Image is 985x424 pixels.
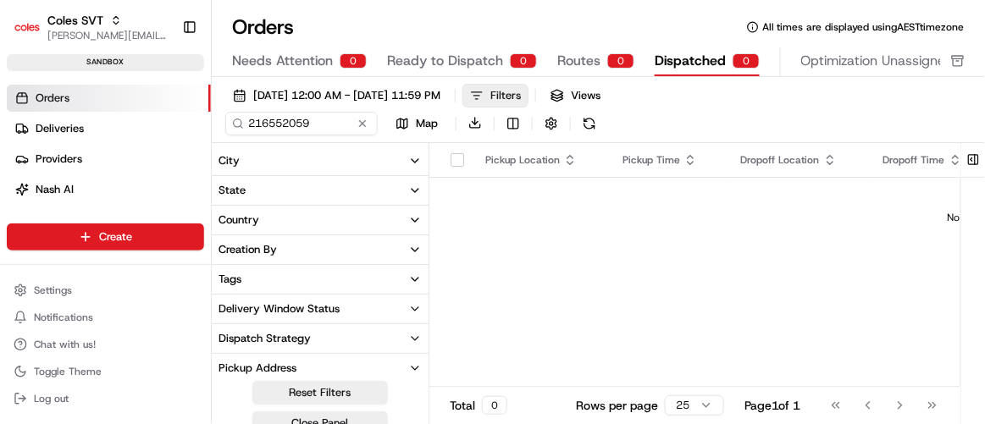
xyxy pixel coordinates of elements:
button: Delivery Window Status [212,295,429,323]
button: Pickup Address [212,354,429,383]
span: API Documentation [160,245,272,262]
img: Nash [17,16,51,50]
a: 📗Knowledge Base [10,238,136,268]
div: Pickup Location [485,153,595,167]
div: 💻 [143,246,157,260]
div: 0 [482,396,507,415]
div: Dispatch Strategy [219,331,311,346]
div: Tags [219,272,241,287]
span: Toggle Theme [34,365,102,378]
span: Pylon [169,286,205,299]
div: 0 [510,53,537,69]
a: Powered byPylon [119,285,205,299]
div: 0 [607,53,634,69]
div: 0 [733,53,760,69]
button: Start new chat [288,166,308,186]
span: Log out [34,392,69,405]
button: Tags [212,265,429,294]
span: Settings [34,284,72,297]
span: Views [571,88,600,103]
button: Views [543,84,608,107]
span: Dispatched [655,51,726,71]
button: Coles SVTColes SVT[PERSON_NAME][EMAIL_ADDRESS][DOMAIN_NAME] [7,7,175,47]
div: Start new chat [58,161,278,178]
button: Dispatch Strategy [212,324,429,353]
a: Providers [7,146,211,173]
span: Ready to Dispatch [387,51,503,71]
span: Needs Attention [232,51,333,71]
button: State [212,176,429,205]
img: Coles SVT [14,14,41,41]
a: Deliveries [7,115,211,142]
div: Page 1 of 1 [744,397,801,414]
div: City [219,153,240,168]
div: Pickup Time [623,153,713,167]
a: 💻API Documentation [136,238,279,268]
button: Notifications [7,306,204,329]
span: Map [416,116,438,131]
div: Dropoff Time [883,153,979,167]
div: State [219,183,246,198]
button: Settings [7,278,204,302]
button: Chat with us! [7,333,204,356]
div: sandbox [7,54,204,71]
span: Routes [557,51,600,71]
span: Orders [36,91,69,106]
button: Map [385,113,449,134]
span: All times are displayed using AEST timezone [762,20,965,34]
div: Country [219,212,259,228]
button: Toggle Theme [7,360,204,383]
img: 1736555255976-a54dd68f-1ca7-489b-9aae-adbdc363a1c4 [17,161,47,191]
button: Reset Filters [252,381,388,405]
div: 📗 [17,246,30,260]
div: Creation By [219,242,277,257]
h1: Orders [232,14,294,41]
span: Nash AI [36,182,74,197]
a: Nash AI [7,176,211,203]
button: [DATE] 12:00 AM - [DATE] 11:59 PM [225,84,448,107]
div: Total [450,396,507,415]
button: Filters [462,84,528,107]
a: Orders [7,85,211,112]
span: Deliveries [36,121,84,136]
button: Refresh [578,112,601,135]
button: City [212,146,429,175]
button: [PERSON_NAME][EMAIL_ADDRESS][DOMAIN_NAME] [47,29,169,42]
button: Create [7,223,204,251]
div: We're available if you need us! [58,178,214,191]
span: [DATE] 12:00 AM - [DATE] 11:59 PM [253,88,440,103]
div: Pickup Address [219,361,296,376]
p: Welcome 👋 [17,67,308,94]
span: Notifications [34,311,93,324]
p: Rows per page [576,397,658,414]
span: Knowledge Base [34,245,130,262]
span: Create [99,229,132,245]
div: Dropoff Location [741,153,856,167]
span: Chat with us! [34,338,96,351]
button: Coles SVT [47,12,103,29]
span: Providers [36,151,82,167]
button: Country [212,206,429,234]
div: Delivery Window Status [219,301,340,317]
button: Log out [7,387,204,410]
input: Type to search [225,112,378,135]
div: Filters [490,88,521,103]
div: 0 [340,53,367,69]
input: Clear [44,108,279,126]
button: Creation By [212,235,429,264]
